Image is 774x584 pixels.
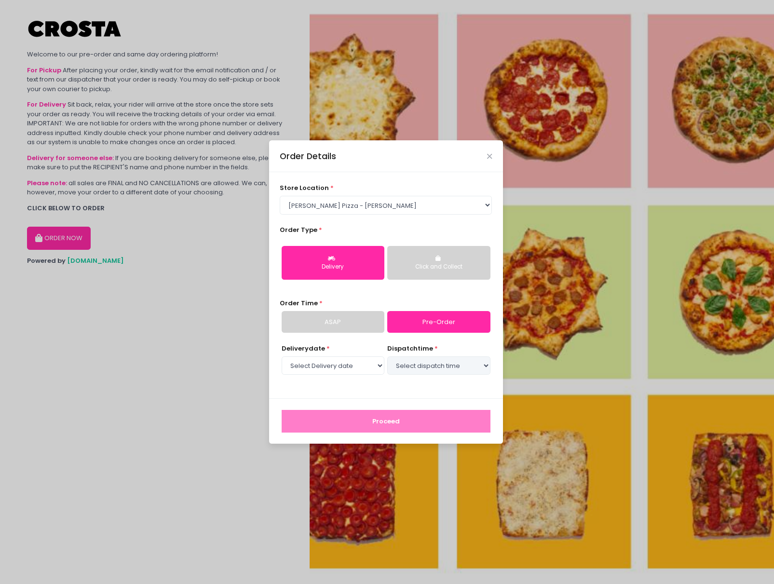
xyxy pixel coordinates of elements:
[387,344,433,353] span: dispatch time
[387,311,490,333] a: Pre-Order
[288,263,378,272] div: Delivery
[282,410,490,433] button: Proceed
[282,246,384,280] button: Delivery
[394,263,483,272] div: Click and Collect
[487,154,492,159] button: Close
[282,311,384,333] a: ASAP
[280,225,317,234] span: Order Type
[280,183,329,192] span: store location
[280,150,336,163] div: Order Details
[280,299,318,308] span: Order Time
[387,246,490,280] button: Click and Collect
[282,344,325,353] span: Delivery date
